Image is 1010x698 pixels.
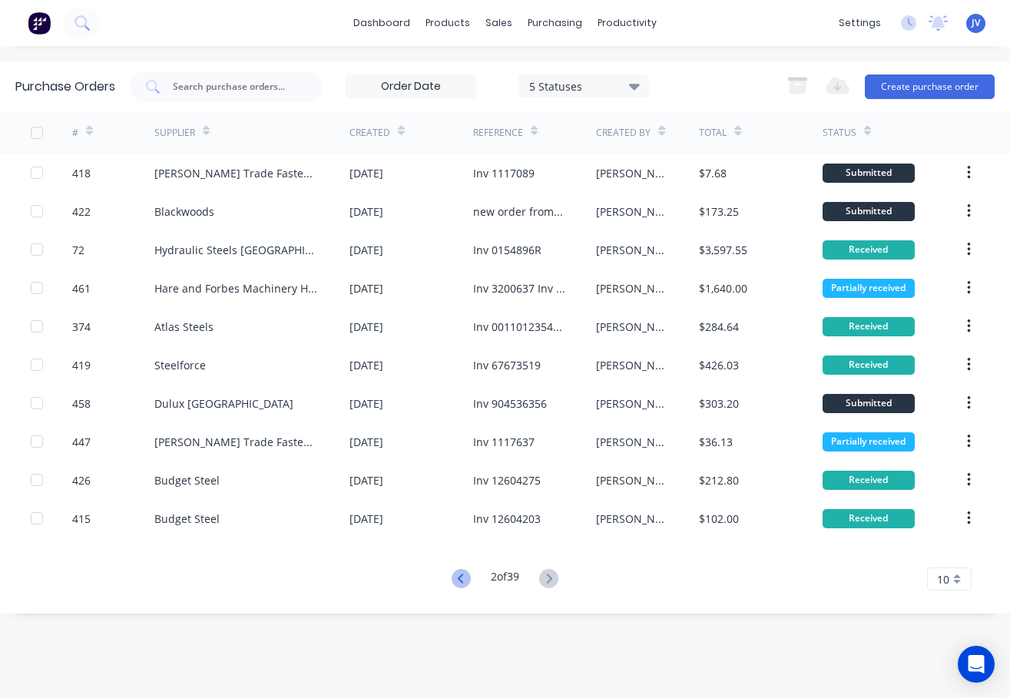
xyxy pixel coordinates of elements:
div: products [418,12,478,35]
div: [PERSON_NAME] [596,434,668,450]
div: Partially received [823,279,915,298]
div: $212.80 [699,472,739,488]
div: Submitted [823,202,915,221]
div: [PERSON_NAME] [596,395,668,412]
div: sales [478,12,520,35]
div: Submitted [823,164,915,183]
div: 72 [72,242,84,258]
div: [PERSON_NAME] [596,472,668,488]
span: JV [972,16,980,30]
div: Submitted [823,394,915,413]
div: Atlas Steels [154,319,214,335]
div: Budget Steel [154,472,220,488]
div: [DATE] [349,511,383,527]
div: [DATE] [349,434,383,450]
div: [DATE] [349,319,383,335]
div: [DATE] [349,203,383,220]
div: [PERSON_NAME] [596,165,668,181]
div: productivity [590,12,664,35]
div: Inv 12604203 [473,511,541,527]
div: Inv 1117637 [473,434,535,450]
div: 418 [72,165,91,181]
div: $1,640.00 [699,280,747,296]
div: Supplier [154,126,195,140]
div: [DATE] [349,280,383,296]
div: $36.13 [699,434,733,450]
div: $3,597.55 [699,242,747,258]
div: $7.68 [699,165,727,181]
div: [DATE] [349,242,383,258]
div: settings [831,12,889,35]
div: [PERSON_NAME] Trade Fasteners Pty Ltd [154,434,319,450]
div: Received [823,509,915,528]
div: Received [823,317,915,336]
div: Created By [596,126,651,140]
div: Inv 67673519 [473,357,541,373]
div: # [72,126,78,140]
div: Inv 1117089 [473,165,535,181]
input: Search purchase orders... [171,79,299,94]
div: Received [823,240,915,260]
div: 5 Statuses [529,78,639,94]
div: Blackwoods [154,203,214,220]
span: 10 [937,571,949,587]
div: $173.25 [699,203,739,220]
div: Created [349,126,390,140]
div: [PERSON_NAME] [596,319,668,335]
div: 2 of 39 [491,568,519,590]
div: [PERSON_NAME] [596,242,668,258]
div: Total [699,126,727,140]
div: Dulux [GEOGRAPHIC_DATA] [154,395,293,412]
div: [DATE] [349,472,383,488]
div: new order from o/n 388 - [PERSON_NAME] Inv SI12013650 [473,203,566,220]
div: Inv 00110123545BR [473,319,566,335]
div: $303.20 [699,395,739,412]
div: [PERSON_NAME] [596,203,668,220]
div: Received [823,471,915,490]
div: $102.00 [699,511,739,527]
div: Hydraulic Steels [GEOGRAPHIC_DATA] [154,242,319,258]
div: 458 [72,395,91,412]
div: Steelforce [154,357,206,373]
div: Inv 0154896R [473,242,541,258]
button: Create purchase order [865,74,995,99]
div: Purchase Orders [15,78,115,96]
div: 426 [72,472,91,488]
div: 415 [72,511,91,527]
div: Budget Steel [154,511,220,527]
div: Received [823,356,915,375]
div: 461 [72,280,91,296]
div: [DATE] [349,395,383,412]
div: [PERSON_NAME] [596,357,668,373]
div: Inv 3200637 Inv 3200637A - motor startrac x M5LZ50051604 [473,280,566,296]
div: Reference [473,126,523,140]
div: [PERSON_NAME] [596,280,668,296]
div: $426.03 [699,357,739,373]
div: 447 [72,434,91,450]
div: [DATE] [349,357,383,373]
input: Order Date [346,75,475,98]
div: 419 [72,357,91,373]
div: [DATE] [349,165,383,181]
div: 422 [72,203,91,220]
div: purchasing [520,12,590,35]
div: Hare and Forbes Machinery House [154,280,319,296]
div: 374 [72,319,91,335]
img: Factory [28,12,51,35]
div: Inv 904536356 [473,395,547,412]
div: [PERSON_NAME] Trade Fasteners Pty Ltd [154,165,319,181]
div: Open Intercom Messenger [958,646,995,683]
a: dashboard [346,12,418,35]
div: $284.64 [699,319,739,335]
div: [PERSON_NAME] [596,511,668,527]
div: Partially received [823,432,915,452]
div: Inv 12604275 [473,472,541,488]
div: Status [823,126,856,140]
